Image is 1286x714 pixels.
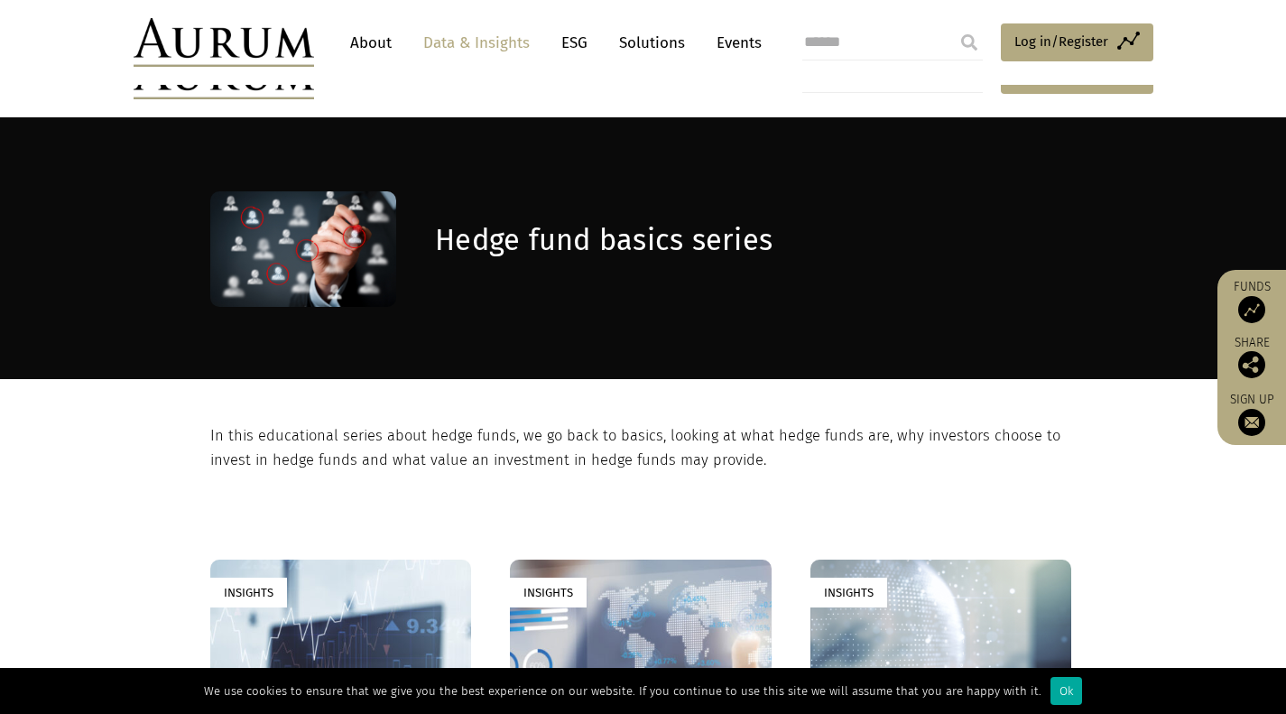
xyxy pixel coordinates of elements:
[610,26,694,60] a: Solutions
[1050,677,1082,705] div: Ok
[708,26,762,60] a: Events
[1014,31,1108,52] span: Log in/Register
[210,424,1072,472] p: In this educational series about hedge funds, we go back to basics, looking at what hedge funds a...
[210,578,287,607] div: Insights
[1226,279,1277,323] a: Funds
[1001,23,1153,61] a: Log in/Register
[552,26,597,60] a: ESG
[1238,351,1265,378] img: Share this post
[951,24,987,60] input: Submit
[435,223,1071,258] h1: Hedge fund basics series
[1238,409,1265,436] img: Sign up to our newsletter
[134,18,314,67] img: Aurum
[341,26,401,60] a: About
[414,26,539,60] a: Data & Insights
[1226,337,1277,378] div: Share
[810,578,887,607] div: Insights
[1226,392,1277,436] a: Sign up
[510,578,587,607] div: Insights
[1238,296,1265,323] img: Access Funds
